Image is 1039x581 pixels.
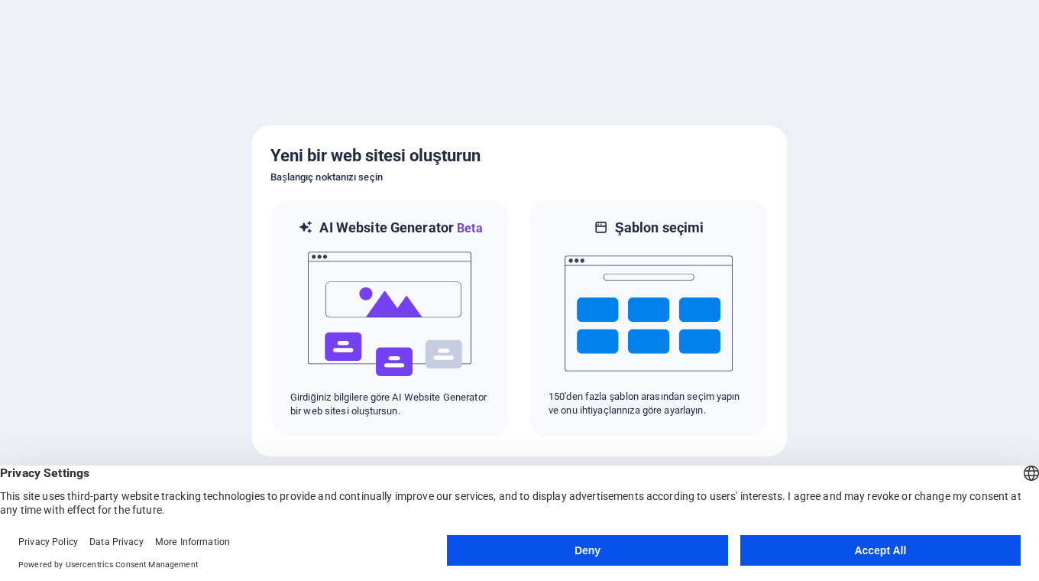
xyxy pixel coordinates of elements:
span: Beta [454,221,483,235]
h6: Başlangıç noktanızı seçin [270,168,769,187]
img: ai [306,238,474,391]
div: AI Website GeneratorBetaaiGirdiğiniz bilgilere göre AI Website Generator bir web sitesi oluştursun. [270,199,510,438]
p: Girdiğiniz bilgilere göre AI Website Generator bir web sitesi oluştursun. [290,391,490,418]
h6: Şablon seçimi [615,219,704,237]
p: 150'den fazla şablon arasından seçim yapın ve onu ihtiyaçlarınıza göre ayarlayın. [549,390,749,417]
h5: Yeni bir web sitesi oluşturun [270,144,769,168]
div: Şablon seçimi150'den fazla şablon arasından seçim yapın ve onu ihtiyaçlarınıza göre ayarlayın. [529,199,769,438]
h6: AI Website Generator [319,219,482,238]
